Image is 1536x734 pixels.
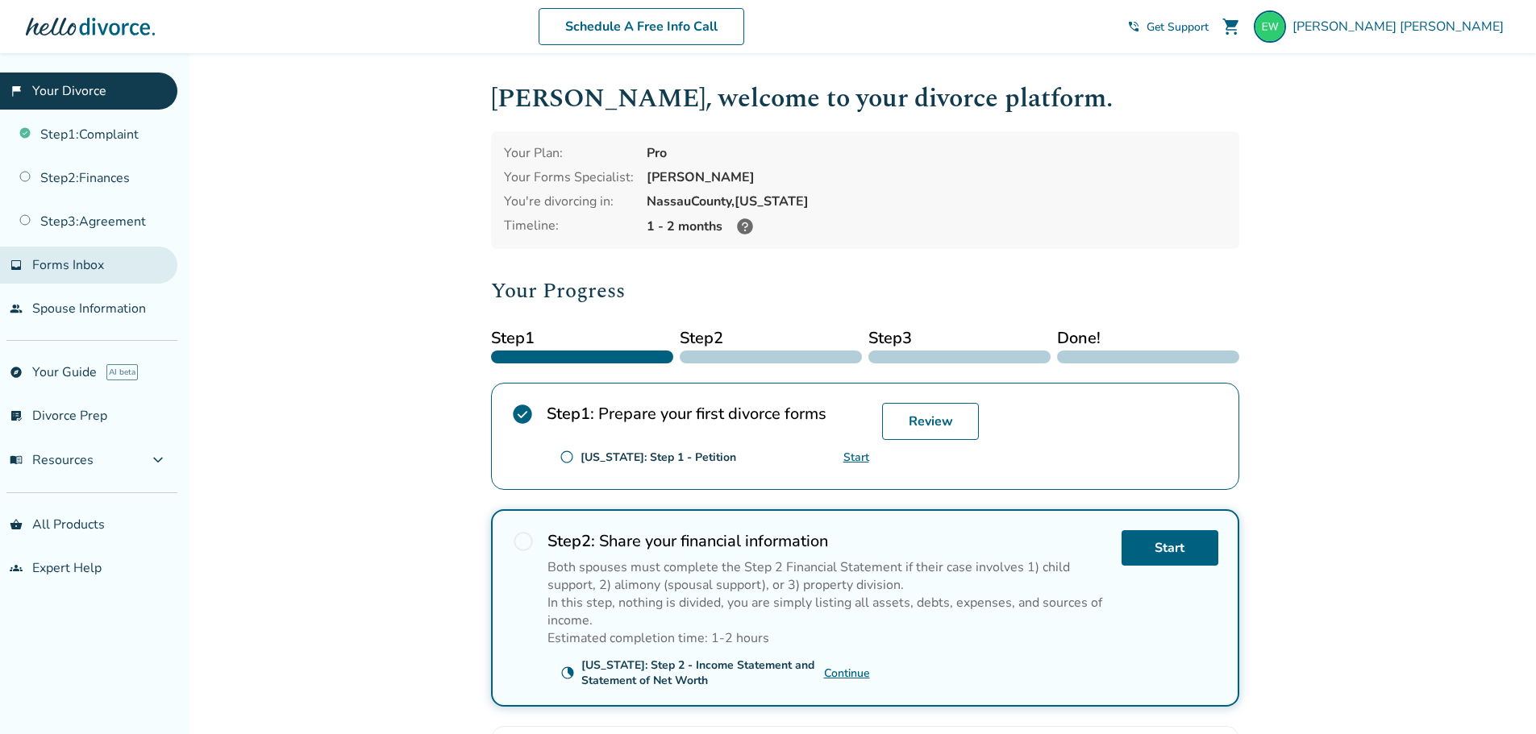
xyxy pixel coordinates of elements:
[680,326,862,350] span: Step 2
[504,168,634,186] div: Your Forms Specialist:
[491,326,673,350] span: Step 1
[10,454,23,467] span: menu_book
[1254,10,1286,43] img: hickory12885@gmail.com
[882,403,979,440] a: Review
[539,8,744,45] a: Schedule A Free Info Call
[1127,19,1209,35] a: phone_in_talkGet Support
[1127,20,1140,33] span: phone_in_talk
[547,530,595,552] strong: Step 2 :
[10,302,23,315] span: people
[824,666,870,681] a: Continue
[1292,18,1510,35] span: [PERSON_NAME] [PERSON_NAME]
[560,450,574,464] span: radio_button_unchecked
[647,144,1226,162] div: Pro
[547,403,594,425] strong: Step 1 :
[647,193,1226,210] div: Nassau County, [US_STATE]
[148,450,168,470] span: expand_more
[1222,17,1241,36] span: shopping_cart
[1147,19,1209,35] span: Get Support
[647,217,1226,236] div: 1 - 2 months
[868,326,1051,350] span: Step 3
[1122,530,1218,566] a: Start
[504,144,634,162] div: Your Plan:
[504,193,634,210] div: You're divorcing in:
[547,558,1109,594] p: Both spouses must complete the Step 2 Financial Statement if their case involves 1) child support...
[511,403,534,425] span: check_circle
[647,168,1226,186] div: [PERSON_NAME]
[491,275,1239,307] h2: Your Progress
[1057,326,1239,350] span: Done!
[10,85,23,97] span: flag_2
[547,403,869,425] h2: Prepare your first divorce forms
[106,364,138,380] span: AI beta
[581,657,824,688] div: [US_STATE]: Step 2 - Income Statement and Statement of Net Worth
[491,79,1239,118] h1: [PERSON_NAME] , welcome to your divorce platform.
[504,217,634,236] div: Timeline:
[560,666,575,680] span: clock_loader_40
[10,259,23,272] span: inbox
[547,629,1109,647] p: Estimated completion time: 1-2 hours
[10,409,23,422] span: list_alt_check
[512,530,535,553] span: radio_button_unchecked
[581,450,736,465] div: [US_STATE]: Step 1 - Petition
[10,451,94,469] span: Resources
[547,530,1109,552] h2: Share your financial information
[10,366,23,379] span: explore
[10,518,23,531] span: shopping_basket
[10,562,23,574] span: groups
[547,594,1109,629] p: In this step, nothing is divided, you are simply listing all assets, debts, expenses, and sources...
[32,256,104,274] span: Forms Inbox
[843,450,869,465] a: Start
